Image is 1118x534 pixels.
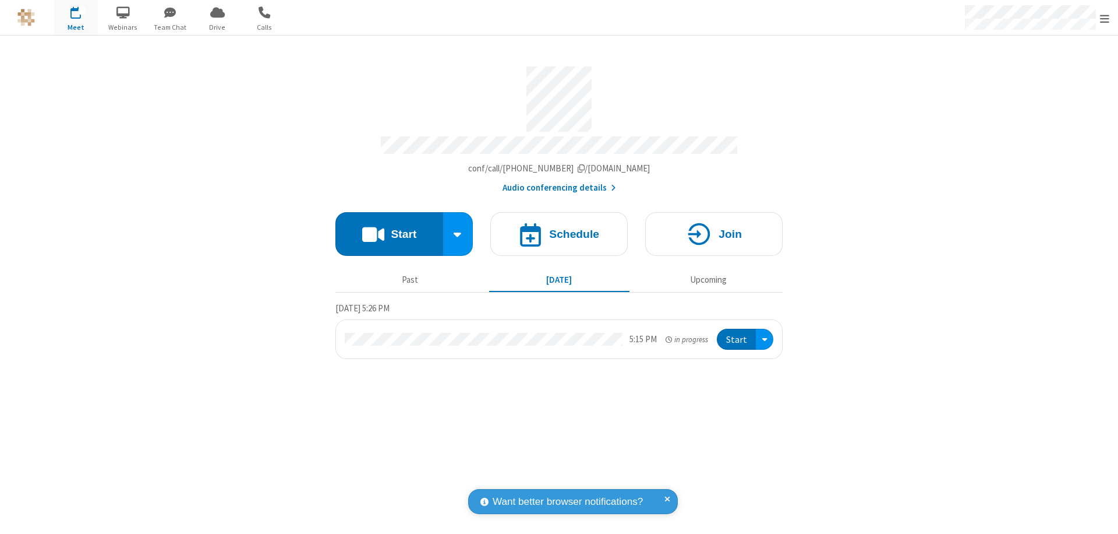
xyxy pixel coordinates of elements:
[391,229,416,240] h4: Start
[335,212,443,256] button: Start
[443,212,473,256] div: Start conference options
[335,58,783,195] section: Account details
[549,229,599,240] h4: Schedule
[645,212,783,256] button: Join
[468,163,650,174] span: Copy my meeting room link
[468,162,650,175] button: Copy my meeting room linkCopy my meeting room link
[17,9,35,26] img: QA Selenium DO NOT DELETE OR CHANGE
[719,229,742,240] h4: Join
[493,494,643,510] span: Want better browser notifications?
[629,333,657,346] div: 5:15 PM
[79,6,86,15] div: 1
[340,269,480,291] button: Past
[54,22,98,33] span: Meet
[490,212,628,256] button: Schedule
[243,22,286,33] span: Calls
[1089,504,1109,526] iframe: Chat
[717,329,756,350] button: Start
[335,303,390,314] span: [DATE] 5:26 PM
[756,329,773,350] div: Open menu
[335,301,783,360] section: Today's Meetings
[148,22,192,33] span: Team Chat
[489,269,629,291] button: [DATE]
[503,181,616,195] button: Audio conferencing details
[666,334,708,345] em: in progress
[196,22,239,33] span: Drive
[638,269,779,291] button: Upcoming
[101,22,145,33] span: Webinars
